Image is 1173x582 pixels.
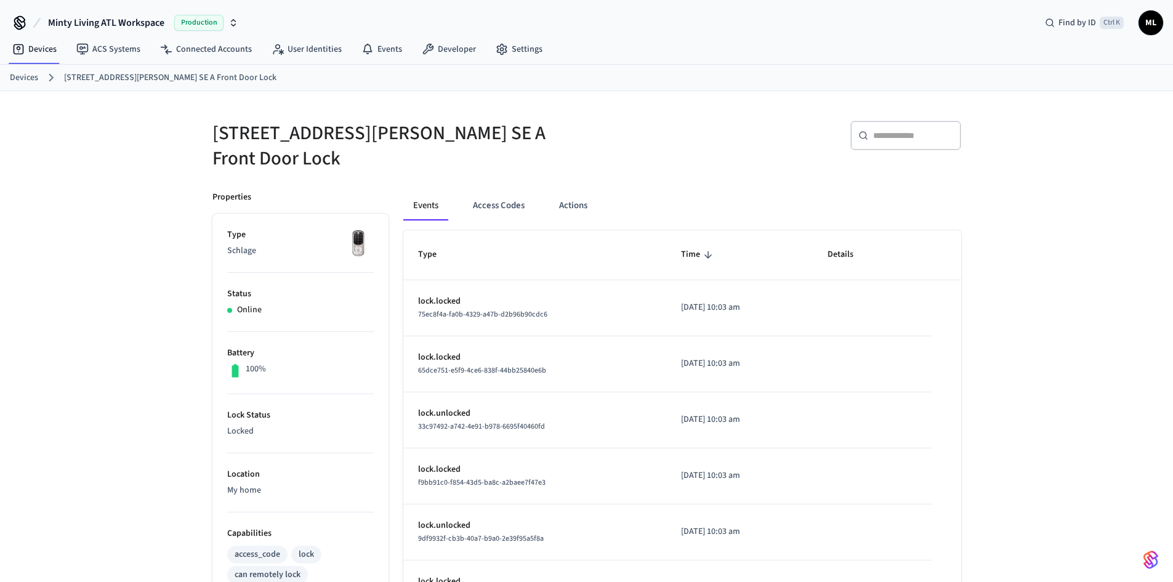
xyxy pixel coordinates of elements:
[418,463,651,476] p: lock.locked
[1143,550,1158,570] img: SeamLogoGradient.69752ec5.svg
[418,245,453,264] span: Type
[237,304,262,317] p: Online
[412,38,486,60] a: Developer
[418,351,651,364] p: lock.locked
[418,519,651,532] p: lock.unlocked
[174,15,224,31] span: Production
[1139,10,1163,35] button: ML
[681,525,799,538] p: [DATE] 10:03 am
[227,425,374,438] p: Locked
[681,357,799,370] p: [DATE] 10:03 am
[1100,17,1124,29] span: Ctrl K
[681,245,716,264] span: Time
[549,191,597,220] button: Actions
[227,288,374,301] p: Status
[681,469,799,482] p: [DATE] 10:03 am
[150,38,262,60] a: Connected Accounts
[67,38,150,60] a: ACS Systems
[463,191,534,220] button: Access Codes
[48,15,164,30] span: Minty Living ATL Workspace
[343,228,374,259] img: Yale Assure Touchscreen Wifi Smart Lock, Satin Nickel, Front
[227,228,374,241] p: Type
[1058,17,1096,29] span: Find by ID
[418,477,546,488] span: f9bb91c0-f854-43d5-ba8c-a2baee7f47e3
[486,38,552,60] a: Settings
[235,568,300,581] div: can remotely lock
[352,38,412,60] a: Events
[299,548,314,561] div: lock
[227,245,374,257] p: Schlage
[418,421,545,432] span: 33c97492-a742-4e91-b978-6695f40460fd
[1140,12,1162,34] span: ML
[212,191,251,204] p: Properties
[227,484,374,497] p: My home
[227,347,374,360] p: Battery
[246,363,266,376] p: 100%
[418,407,651,420] p: lock.unlocked
[262,38,352,60] a: User Identities
[418,309,547,320] span: 75ec8f4a-fa0b-4329-a47b-d2b96b90cdc6
[227,468,374,481] p: Location
[64,71,276,84] a: [STREET_ADDRESS][PERSON_NAME] SE A Front Door Lock
[1035,12,1134,34] div: Find by IDCtrl K
[227,527,374,540] p: Capabilities
[2,38,67,60] a: Devices
[418,365,546,376] span: 65dce751-e5f9-4ce6-838f-44bb25840e6b
[235,548,280,561] div: access_code
[403,191,448,220] button: Events
[10,71,38,84] a: Devices
[403,191,961,220] div: ant example
[418,533,544,544] span: 9df9932f-cb3b-40a7-b9a0-2e39f95a5f8a
[418,295,651,308] p: lock.locked
[227,409,374,422] p: Lock Status
[828,245,869,264] span: Details
[681,413,799,426] p: [DATE] 10:03 am
[212,121,579,171] h5: [STREET_ADDRESS][PERSON_NAME] SE A Front Door Lock
[681,301,799,314] p: [DATE] 10:03 am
